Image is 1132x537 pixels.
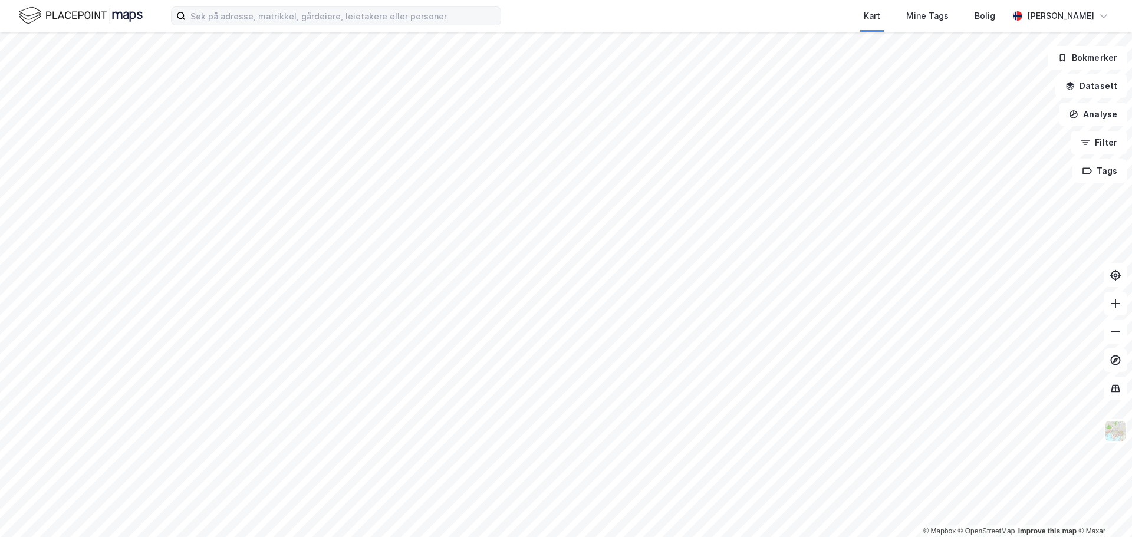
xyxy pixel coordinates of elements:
button: Tags [1072,159,1127,183]
a: OpenStreetMap [958,527,1015,535]
div: Mine Tags [906,9,949,23]
div: Kart [864,9,880,23]
button: Datasett [1055,74,1127,98]
iframe: Chat Widget [1073,480,1132,537]
a: Improve this map [1018,527,1077,535]
div: [PERSON_NAME] [1027,9,1094,23]
button: Filter [1071,131,1127,154]
img: logo.f888ab2527a4732fd821a326f86c7f29.svg [19,5,143,26]
div: Kontrollprogram for chat [1073,480,1132,537]
button: Analyse [1059,103,1127,126]
button: Bokmerker [1048,46,1127,70]
img: Z [1104,420,1127,442]
a: Mapbox [923,527,956,535]
input: Søk på adresse, matrikkel, gårdeiere, leietakere eller personer [186,7,501,25]
div: Bolig [975,9,995,23]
